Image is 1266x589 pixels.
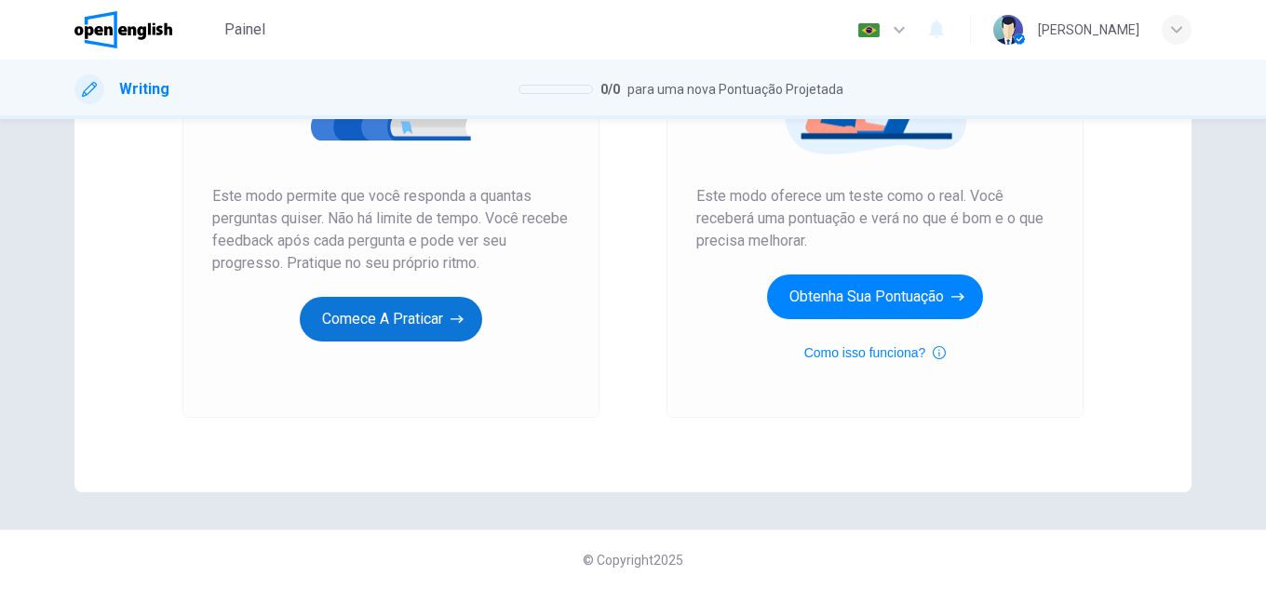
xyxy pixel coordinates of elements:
button: Como isso funciona? [804,341,947,364]
button: Obtenha sua pontuação [767,274,983,319]
a: OpenEnglish logo [74,11,215,48]
img: OpenEnglish logo [74,11,172,48]
span: Este modo permite que você responda a quantas perguntas quiser. Não há limite de tempo. Você rece... [212,185,570,274]
button: Painel [215,13,275,47]
span: Este modo oferece um teste como o real. Você receberá uma pontuação e verá no que é bom e o que p... [696,185,1054,252]
span: 0 / 0 [600,78,620,100]
button: Comece a praticar [300,297,482,341]
h1: Writing [119,78,169,100]
img: Profile picture [993,15,1023,45]
img: pt [857,23,881,37]
span: para uma nova Pontuação Projetada [627,78,843,100]
span: © Copyright 2025 [583,553,683,568]
span: Painel [224,19,265,41]
div: [PERSON_NAME] [1038,19,1139,41]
